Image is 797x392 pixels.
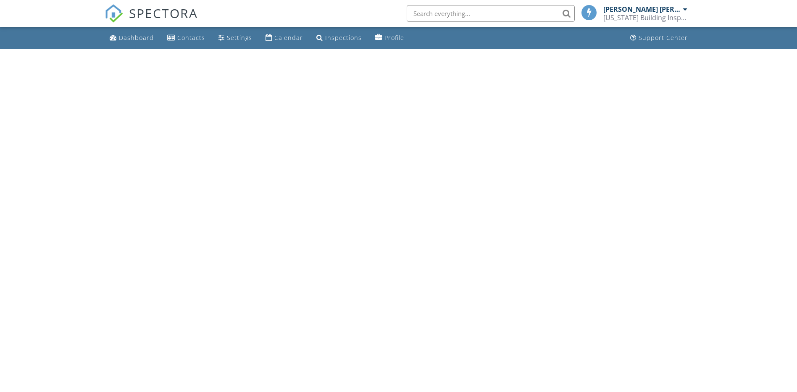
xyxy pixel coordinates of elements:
[106,30,157,46] a: Dashboard
[313,30,365,46] a: Inspections
[215,30,255,46] a: Settings
[105,4,123,23] img: The Best Home Inspection Software - Spectora
[627,30,691,46] a: Support Center
[325,34,362,42] div: Inspections
[603,5,681,13] div: [PERSON_NAME] [PERSON_NAME]
[639,34,688,42] div: Support Center
[384,34,404,42] div: Profile
[372,30,408,46] a: Profile
[407,5,575,22] input: Search everything...
[129,4,198,22] span: SPECTORA
[262,30,306,46] a: Calendar
[274,34,303,42] div: Calendar
[119,34,154,42] div: Dashboard
[164,30,208,46] a: Contacts
[227,34,252,42] div: Settings
[105,11,198,29] a: SPECTORA
[603,13,687,22] div: Florida Building Inspection Group
[177,34,205,42] div: Contacts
